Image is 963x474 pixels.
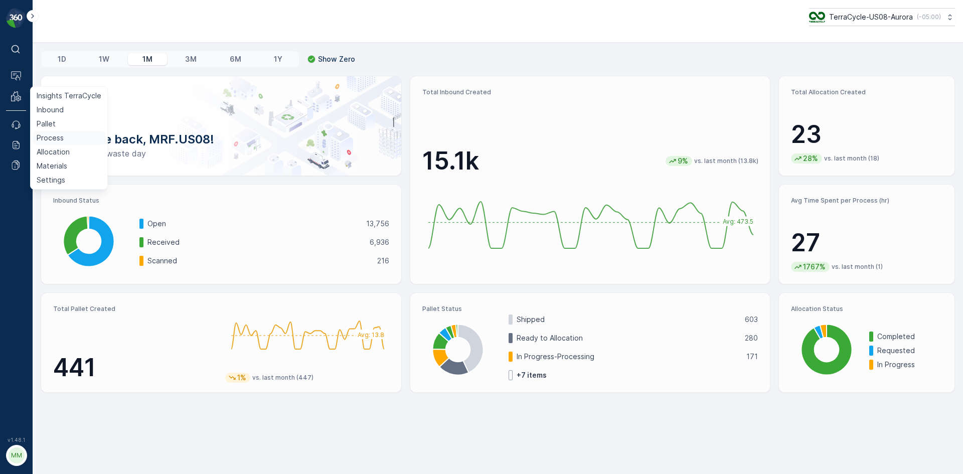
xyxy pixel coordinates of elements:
span: v 1.48.1 [6,437,26,443]
p: vs. last month (18) [824,154,879,163]
p: Received [147,237,363,247]
p: Total Inbound Created [422,88,758,96]
p: 23 [791,119,942,149]
p: Have a zero-waste day [57,147,385,160]
button: MM [6,445,26,466]
img: logo [6,8,26,28]
p: Open [147,219,360,229]
p: 1W [99,54,109,64]
p: 9% [677,156,689,166]
p: Completed [877,332,942,342]
p: Scanned [147,256,371,266]
p: Shipped [517,314,739,325]
p: Requested [877,346,942,356]
p: 28% [802,153,819,164]
p: 1Y [274,54,282,64]
p: 13,756 [366,219,389,229]
p: Welcome back, MRF.US08! [57,131,385,147]
p: 441 [53,353,217,383]
img: image_ci7OI47.png [809,12,825,23]
p: Ready to Allocation [517,333,739,343]
p: Total Pallet Created [53,305,217,313]
p: 15.1k [422,146,479,176]
p: Allocation Status [791,305,942,313]
p: 6,936 [370,237,389,247]
p: 1% [236,373,247,383]
p: In Progress-Processing [517,352,740,362]
p: vs. last month (447) [252,374,313,382]
p: 1M [142,54,152,64]
p: Pallet Status [422,305,758,313]
p: vs. last month (1) [832,263,883,271]
p: vs. last month (13.8k) [694,157,758,165]
p: 3M [185,54,197,64]
p: + 7 items [517,370,547,380]
div: MM [9,447,25,463]
p: 171 [746,352,758,362]
p: 6M [230,54,241,64]
p: Avg Time Spent per Process (hr) [791,197,942,205]
button: TerraCycle-US08-Aurora(-05:00) [809,8,955,26]
p: 1D [58,54,66,64]
p: 1767% [802,262,827,272]
p: 27 [791,228,942,258]
p: In Progress [877,360,942,370]
p: 216 [377,256,389,266]
p: TerraCycle-US08-Aurora [829,12,913,22]
p: Show Zero [318,54,355,64]
p: Total Allocation Created [791,88,942,96]
p: 280 [745,333,758,343]
p: 603 [745,314,758,325]
p: ( -05:00 ) [917,13,941,21]
p: Inbound Status [53,197,389,205]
